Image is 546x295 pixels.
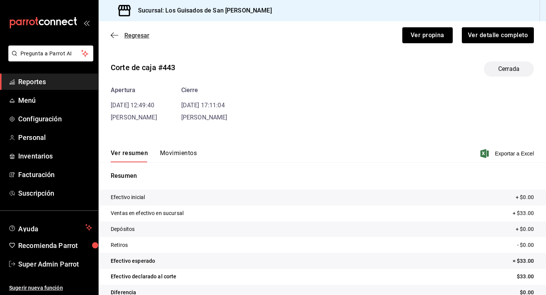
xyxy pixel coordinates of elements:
span: Regresar [124,32,149,39]
button: Pregunta a Parrot AI [8,46,93,61]
div: Apertura [111,86,157,95]
p: Ventas en efectivo en sucursal [111,209,184,217]
span: Personal [18,132,92,143]
span: Recomienda Parrot [18,240,92,251]
span: Configuración [18,114,92,124]
time: [DATE] 12:49:40 [111,102,154,109]
p: Efectivo declarado al corte [111,273,177,281]
time: [DATE] 17:11:04 [181,102,225,109]
span: Inventarios [18,151,92,161]
button: open_drawer_menu [83,20,89,26]
span: Cerrada [494,64,524,74]
p: = $33.00 [513,257,534,265]
p: Resumen [111,171,534,180]
p: Efectivo inicial [111,193,145,201]
p: - $0.00 [517,241,534,249]
span: Super Admin Parrot [18,259,92,269]
span: Sugerir nueva función [9,284,92,292]
div: navigation tabs [111,149,197,162]
button: Ver propina [402,27,453,43]
span: [PERSON_NAME] [181,114,227,121]
p: $33.00 [517,273,534,281]
p: + $0.00 [516,193,534,201]
h3: Sucursal: Los Guisados de San [PERSON_NAME] [132,6,272,15]
button: Exportar a Excel [482,149,534,158]
button: Movimientos [160,149,197,162]
span: Menú [18,95,92,105]
p: Depósitos [111,225,135,233]
span: Reportes [18,77,92,87]
p: + $33.00 [513,209,534,217]
p: Retiros [111,241,128,249]
span: Suscripción [18,188,92,198]
div: Cierre [181,86,227,95]
p: + $0.00 [516,225,534,233]
span: Pregunta a Parrot AI [20,50,82,58]
span: Ayuda [18,223,82,232]
div: Corte de caja #443 [111,62,175,73]
button: Regresar [111,32,149,39]
button: Ver detalle completo [462,27,534,43]
a: Pregunta a Parrot AI [5,55,93,63]
span: [PERSON_NAME] [111,114,157,121]
button: Ver resumen [111,149,148,162]
p: Efectivo esperado [111,257,155,265]
span: Facturación [18,169,92,180]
